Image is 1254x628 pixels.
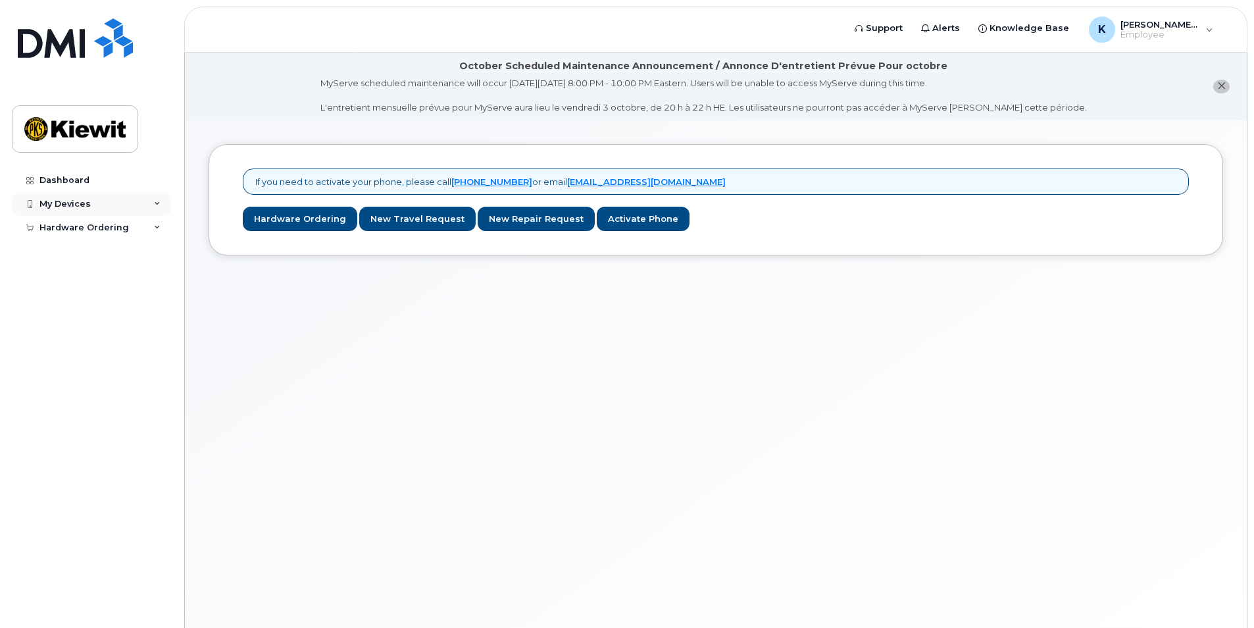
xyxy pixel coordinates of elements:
a: New Travel Request [359,207,476,231]
iframe: Messenger Launcher [1197,571,1244,618]
a: New Repair Request [478,207,595,231]
div: MyServe scheduled maintenance will occur [DATE][DATE] 8:00 PM - 10:00 PM Eastern. Users will be u... [320,77,1087,114]
button: close notification [1213,80,1230,93]
a: [PHONE_NUMBER] [451,176,532,187]
a: Hardware Ordering [243,207,357,231]
a: [EMAIL_ADDRESS][DOMAIN_NAME] [567,176,726,187]
div: October Scheduled Maintenance Announcement / Annonce D'entretient Prévue Pour octobre [459,59,947,73]
p: If you need to activate your phone, please call or email [255,176,726,188]
a: Activate Phone [597,207,690,231]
